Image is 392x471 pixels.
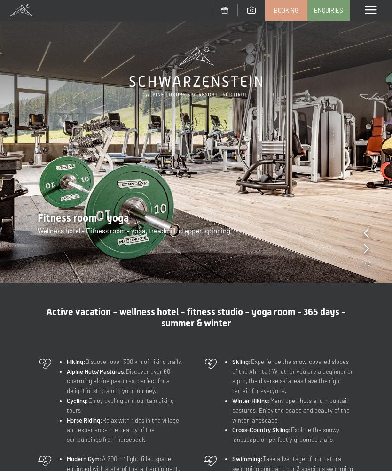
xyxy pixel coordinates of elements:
[232,358,251,365] strong: Skiing:
[232,357,354,396] li: Experience the snow-covered slopes of the Ahrntal! Whether you are a beginner or a pro, the diver...
[38,226,230,235] span: Wellness hotel - Fitness room - yoga, treadmill, stepper, spinning
[367,258,371,268] span: 8
[67,357,189,367] li: Discover over 300 km of hiking trails.
[232,397,270,404] strong: Winter Hiking:
[67,455,102,463] strong: Modern Gym:
[314,6,343,15] span: Enquiries
[67,367,189,396] li: Discover over 60 charming alpine pastures, perfect for a delightful stop along your journey.
[232,426,291,433] strong: Cross-Country Skiing:
[46,306,346,329] span: Active vacation - wellness hotel - fitness studio - yoga room - 365 days - summer & winter
[67,368,126,375] strong: Alpine Huts/Pastures:
[232,396,354,425] li: Many open huts and mountain pastures. Enjoy the peace and beauty of the winter landscape.
[67,417,102,424] strong: Horse Riding:
[274,6,298,15] span: Booking
[266,0,307,20] a: Booking
[67,396,189,416] li: Enjoy cycling or mountain biking tours.
[67,397,88,404] strong: Cycling:
[232,455,263,463] strong: Swimming:
[364,258,367,268] span: /
[67,358,86,365] strong: Hiking:
[38,212,129,224] span: Fitness room - yoga
[67,416,189,445] li: Relax with rides in the village and experience the beauty of the surroundings from horseback.
[308,0,349,20] a: Enquiries
[232,425,354,445] li: Explore the snowy landscape on perfectly groomed trails.
[361,258,364,268] span: 1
